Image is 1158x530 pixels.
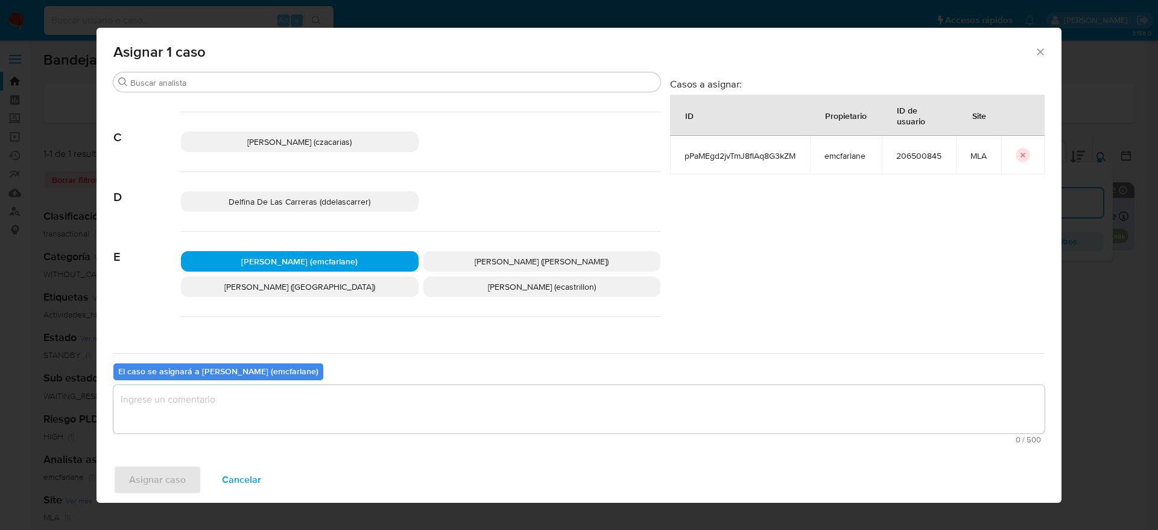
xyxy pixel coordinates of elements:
span: Máximo 500 caracteres [117,436,1041,444]
span: [PERSON_NAME] (ecastrillon) [488,281,596,293]
input: Buscar analista [130,77,656,88]
div: [PERSON_NAME] (emcfarlane) [181,251,419,272]
div: ID [671,101,708,130]
div: Site [958,101,1001,130]
div: [PERSON_NAME] ([GEOGRAPHIC_DATA]) [181,276,419,297]
span: 206500845 [896,150,941,161]
span: D [113,172,181,205]
span: Asignar 1 caso [113,45,1034,59]
span: MLA [970,150,987,161]
span: emcfarlane [824,150,867,161]
span: C [113,112,181,145]
span: [PERSON_NAME] (emcfarlane) [241,255,358,267]
span: F [113,317,181,350]
div: [PERSON_NAME] (czacarias) [181,132,419,152]
button: Cerrar ventana [1034,46,1045,57]
div: ID de usuario [882,95,955,135]
button: Cancelar [206,465,277,494]
span: pPaMEgd2jvTmJ8flAq8G3kZM [685,150,796,161]
h3: Casos a asignar: [670,78,1045,90]
b: El caso se asignará a [PERSON_NAME] (emcfarlane) [118,365,318,377]
button: Buscar [118,77,128,87]
span: Delfina De Las Carreras (ddelascarrer) [229,196,370,208]
div: Delfina De Las Carreras (ddelascarrer) [181,191,419,212]
span: [PERSON_NAME] (czacarias) [247,136,352,148]
div: Propietario [811,101,881,130]
span: E [113,232,181,264]
span: [PERSON_NAME] ([PERSON_NAME]) [475,255,609,267]
div: assign-modal [96,28,1061,503]
div: [PERSON_NAME] (ecastrillon) [423,276,661,297]
div: [PERSON_NAME] ([PERSON_NAME]) [423,251,661,272]
button: icon-button [1016,148,1030,162]
span: Cancelar [222,467,261,493]
span: [PERSON_NAME] ([GEOGRAPHIC_DATA]) [224,281,375,293]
